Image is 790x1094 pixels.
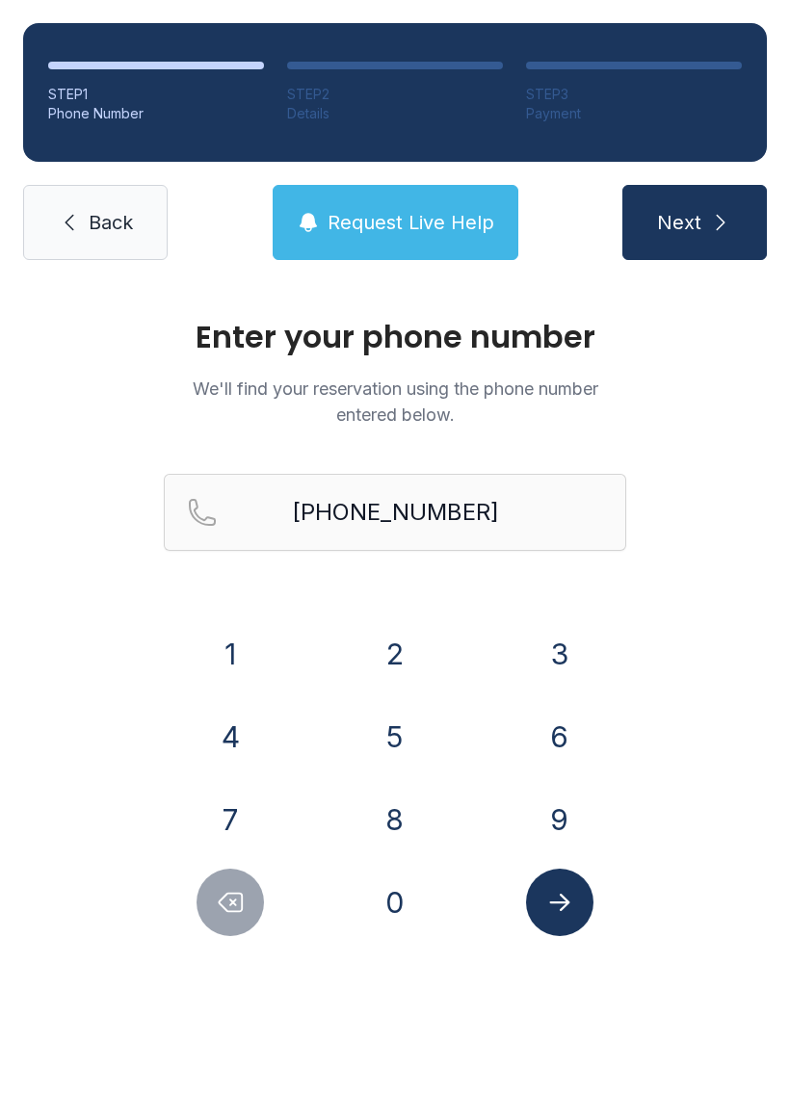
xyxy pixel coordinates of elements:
button: 7 [197,786,264,853]
button: 1 [197,620,264,688]
button: 5 [361,703,429,770]
button: 0 [361,869,429,936]
input: Reservation phone number [164,474,626,551]
p: We'll find your reservation using the phone number entered below. [164,376,626,428]
button: Delete number [197,869,264,936]
span: Next [657,209,701,236]
div: Payment [526,104,742,123]
span: Request Live Help [328,209,494,236]
div: STEP 3 [526,85,742,104]
div: Details [287,104,503,123]
button: 4 [197,703,264,770]
div: Phone Number [48,104,264,123]
button: 3 [526,620,593,688]
div: STEP 1 [48,85,264,104]
h1: Enter your phone number [164,322,626,352]
button: 2 [361,620,429,688]
button: Submit lookup form [526,869,593,936]
span: Back [89,209,133,236]
button: 9 [526,786,593,853]
button: 8 [361,786,429,853]
div: STEP 2 [287,85,503,104]
button: 6 [526,703,593,770]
